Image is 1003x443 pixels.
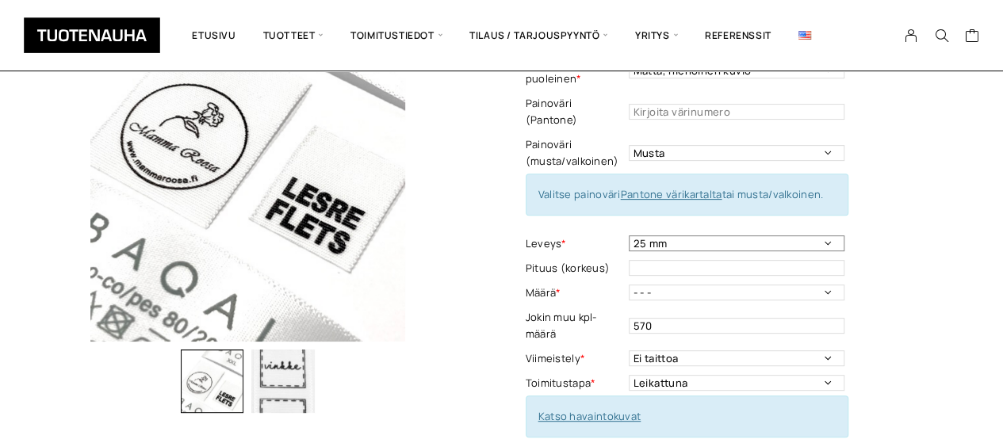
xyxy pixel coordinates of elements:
[798,31,811,40] img: English
[251,349,315,413] img: Kudottureunainen satiini, 2 puoleinen 2
[456,12,622,59] span: Tilaus / Tarjouspyyntö
[337,12,456,59] span: Toimitustiedot
[526,95,625,128] label: Painoväri (Pantone)
[538,187,824,201] span: Valitse painoväri tai musta/valkoinen.
[526,235,625,252] label: Leveys
[964,28,979,47] a: Cart
[622,12,691,59] span: Yritys
[526,285,625,301] label: Määrä
[896,29,927,43] a: My Account
[526,375,625,391] label: Toimitustapa
[526,350,625,367] label: Viimeistely
[526,136,625,170] label: Painoväri (musta/valkoinen)
[178,12,249,59] a: Etusivu
[629,104,844,120] input: Kirjoita värinumero
[24,17,160,53] img: Tuotenauha Oy
[538,409,641,423] a: Katso havaintokuvat
[526,309,625,342] label: Jokin muu kpl-määrä
[926,29,956,43] button: Search
[250,12,337,59] span: Tuotteet
[526,260,625,277] label: Pituus (korkeus)
[620,187,722,201] a: Pantone värikartalta
[691,12,785,59] a: Referenssit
